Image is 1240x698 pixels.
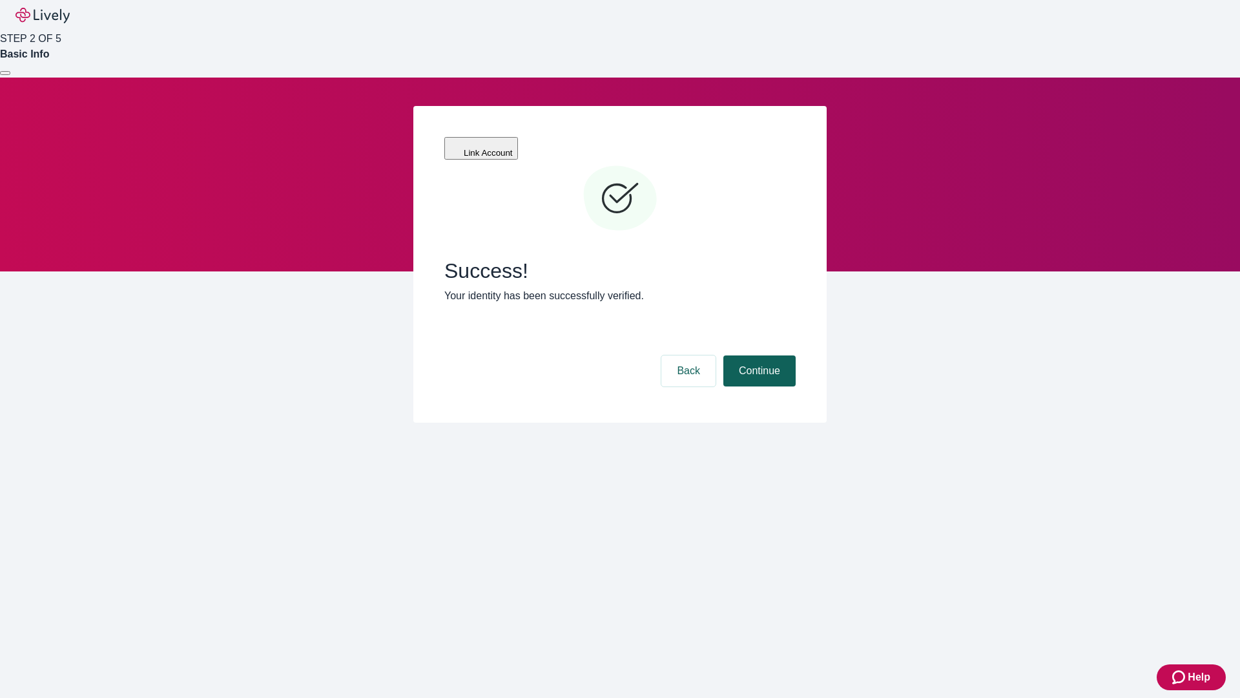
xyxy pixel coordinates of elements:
span: Success! [444,259,796,283]
svg: Zendesk support icon [1172,670,1188,685]
img: Lively [15,8,70,23]
svg: Checkmark icon [581,160,659,238]
span: Help [1188,670,1210,685]
button: Back [661,355,716,386]
button: Continue [723,355,796,386]
button: Link Account [444,137,518,160]
button: Zendesk support iconHelp [1157,664,1226,690]
p: Your identity has been successfully verified. [444,288,796,304]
